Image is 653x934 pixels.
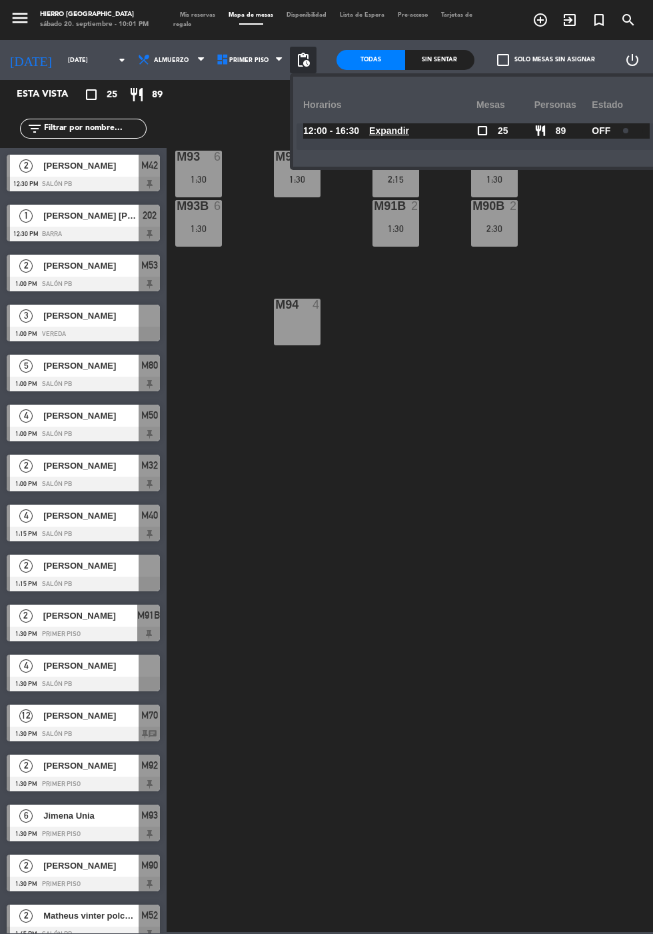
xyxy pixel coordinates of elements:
[43,159,139,173] span: [PERSON_NAME]
[19,759,33,773] span: 2
[43,459,139,473] span: [PERSON_NAME]
[471,175,518,184] div: 1:30
[141,357,158,373] span: M80
[175,175,222,184] div: 1:30
[43,909,139,923] span: Matheus vinter polcheira
[476,87,534,123] div: Mesas
[562,12,578,28] i: exit_to_app
[372,175,419,184] div: 2:15
[471,224,518,233] div: 2:30
[497,54,595,66] label: Solo mesas sin asignar
[27,121,43,137] i: filter_list
[374,200,374,212] div: M91B
[472,200,473,212] div: M90B
[534,87,592,123] div: personas
[141,157,158,173] span: M42
[154,57,189,64] span: Almuerzo
[141,757,158,773] span: M92
[141,807,158,823] span: M93
[173,12,222,18] span: Mis reservas
[534,125,546,137] span: restaurant
[497,54,509,66] span: check_box_outline_blank
[229,57,269,64] span: Primer Piso
[19,559,33,573] span: 2
[476,125,488,137] span: check_box_outline_blank
[19,909,33,923] span: 2
[19,409,33,423] span: 4
[336,50,405,70] div: Todas
[107,87,117,103] span: 25
[280,12,333,18] span: Disponibilidad
[83,87,99,103] i: crop_square
[175,224,222,233] div: 1:30
[333,12,391,18] span: Lista de Espera
[43,809,139,823] span: Jimena Unia
[624,52,640,68] i: power_settings_new
[141,707,158,723] span: M70
[592,123,610,139] span: OFF
[411,200,419,212] div: 2
[137,607,160,623] span: M91B
[391,12,434,18] span: Pre-acceso
[141,907,158,923] span: M52
[43,121,146,136] input: Filtrar por nombre...
[19,359,33,373] span: 5
[7,87,96,103] div: Esta vista
[10,8,30,31] button: menu
[19,859,33,873] span: 2
[498,123,508,139] span: 25
[141,457,158,473] span: M32
[141,507,158,523] span: M40
[152,87,163,103] span: 89
[40,10,149,20] div: Hierro [GEOGRAPHIC_DATA]
[510,200,518,212] div: 2
[19,709,33,723] span: 12
[43,759,139,773] span: [PERSON_NAME]
[620,12,636,28] i: search
[141,257,158,273] span: M53
[43,609,137,623] span: [PERSON_NAME]
[369,125,409,136] u: Expandir
[19,509,33,523] span: 4
[129,87,145,103] i: restaurant
[40,20,149,30] div: sábado 20. septiembre - 10:01 PM
[214,151,222,163] div: 6
[43,559,139,573] span: [PERSON_NAME]
[303,87,476,123] div: Horarios
[592,87,650,123] div: Estado
[19,159,33,173] span: 2
[19,209,33,223] span: 1
[556,123,566,139] span: 89
[43,509,139,523] span: [PERSON_NAME]
[114,52,130,68] i: arrow_drop_down
[405,50,474,70] div: Sin sentar
[275,299,276,311] div: M94
[10,8,30,28] i: menu
[43,409,139,423] span: [PERSON_NAME]
[214,200,222,212] div: 6
[43,209,139,223] span: [PERSON_NAME] [PERSON_NAME]
[372,224,419,233] div: 1:30
[222,12,280,18] span: Mapa de mesas
[313,299,321,311] div: 4
[19,809,33,823] span: 6
[19,259,33,273] span: 2
[43,859,139,873] span: [PERSON_NAME]
[19,659,33,673] span: 4
[43,709,139,723] span: [PERSON_NAME]
[591,12,607,28] i: turned_in_not
[274,175,321,184] div: 1:30
[532,12,548,28] i: add_circle_outline
[19,609,33,623] span: 2
[19,459,33,473] span: 2
[295,52,311,68] span: pending_actions
[43,309,139,323] span: [PERSON_NAME]
[141,407,158,423] span: M50
[275,151,276,163] div: M92
[19,309,33,323] span: 3
[141,857,158,873] span: M90
[143,207,157,223] span: 202
[303,123,359,139] span: 12:00 - 16:30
